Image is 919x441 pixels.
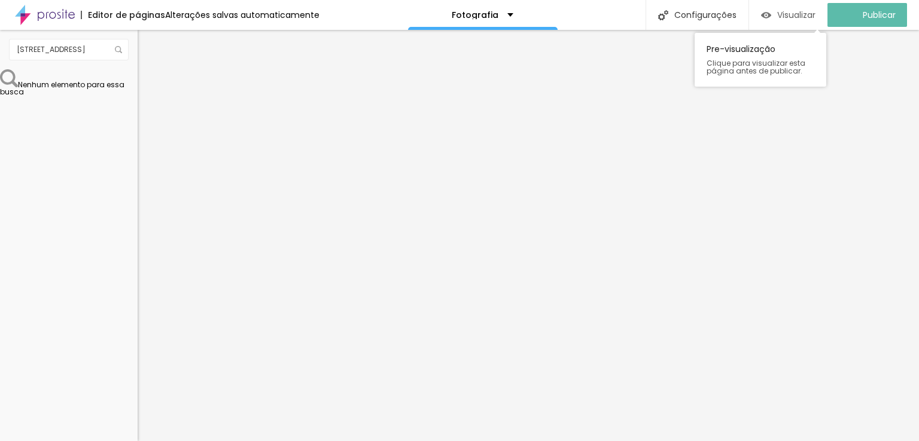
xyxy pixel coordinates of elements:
span: Publicar [863,10,896,20]
input: Buscar elemento [9,39,129,60]
div: Alterações salvas automaticamente [165,11,319,19]
div: Pre-visualização [695,33,826,87]
span: Clique para visualizar esta página antes de publicar. [707,59,814,75]
p: Fotografia [452,11,498,19]
iframe: Editor [138,30,919,441]
img: Icone [658,10,668,20]
button: Publicar [827,3,907,27]
span: Visualizar [777,10,815,20]
img: view-1.svg [761,10,771,20]
button: Visualizar [749,3,827,27]
div: Editor de páginas [81,11,165,19]
img: Icone [115,46,122,53]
